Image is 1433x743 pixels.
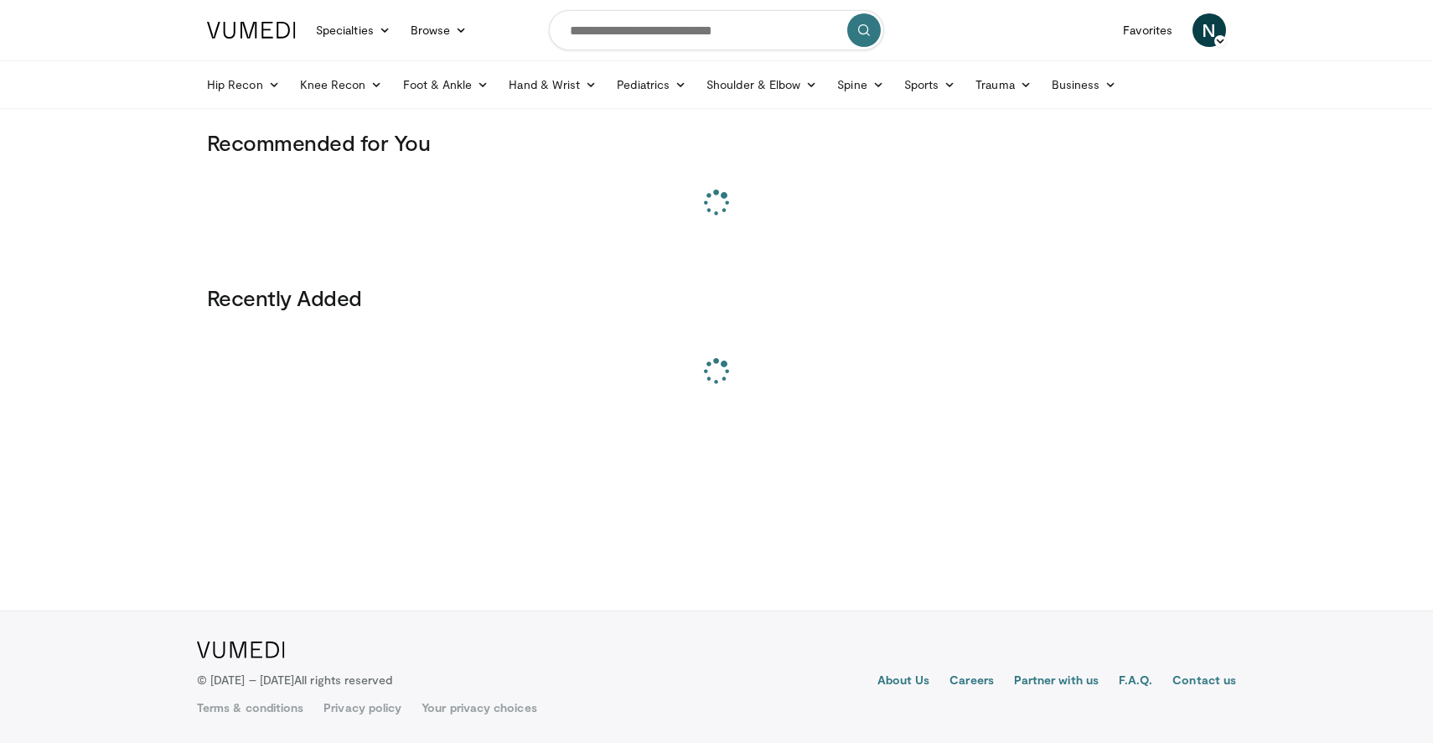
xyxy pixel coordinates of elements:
[949,672,994,692] a: Careers
[197,672,393,688] p: © [DATE] – [DATE]
[401,13,478,47] a: Browse
[1172,672,1236,692] a: Contact us
[290,68,393,101] a: Knee Recon
[607,68,696,101] a: Pediatrics
[894,68,966,101] a: Sports
[877,672,930,692] a: About Us
[422,699,536,716] a: Your privacy choices
[549,10,884,50] input: Search topics, interventions
[306,13,401,47] a: Specialties
[1192,13,1226,47] a: N
[294,673,392,687] span: All rights reserved
[499,68,607,101] a: Hand & Wrist
[197,642,285,658] img: VuMedi Logo
[207,284,1226,311] h3: Recently Added
[1113,13,1182,47] a: Favorites
[1119,672,1152,692] a: F.A.Q.
[207,22,296,39] img: VuMedi Logo
[1014,672,1099,692] a: Partner with us
[207,129,1226,156] h3: Recommended for You
[1042,68,1127,101] a: Business
[393,68,499,101] a: Foot & Ankle
[965,68,1042,101] a: Trauma
[323,699,401,716] a: Privacy policy
[827,68,893,101] a: Spine
[197,68,290,101] a: Hip Recon
[197,699,303,716] a: Terms & conditions
[696,68,827,101] a: Shoulder & Elbow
